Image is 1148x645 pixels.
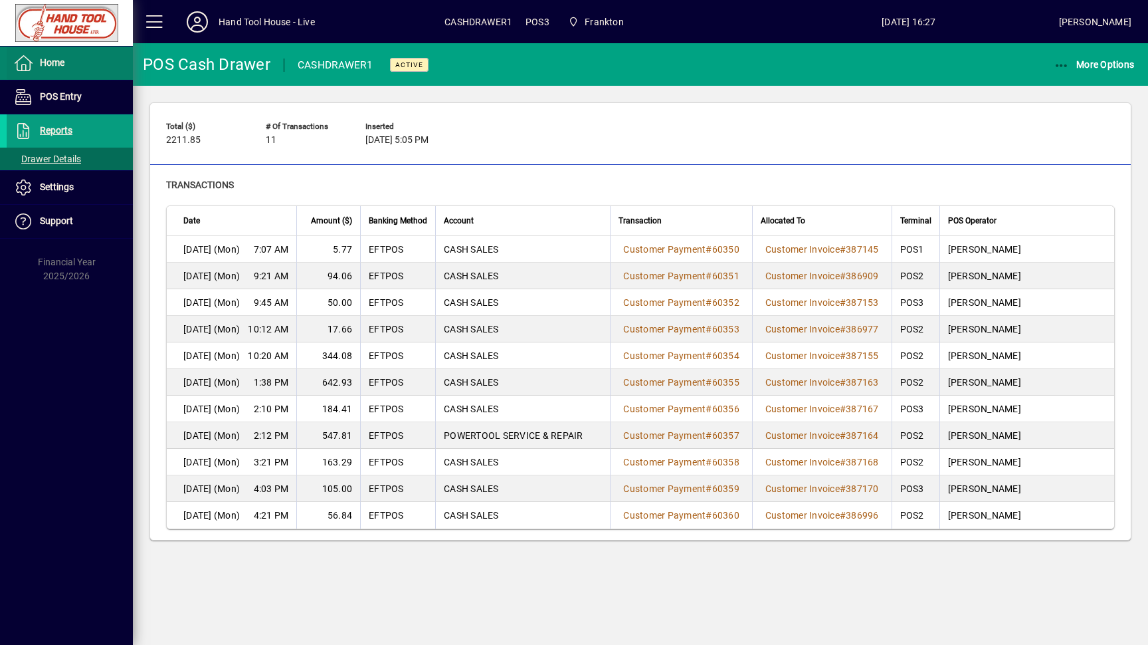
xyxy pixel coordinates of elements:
[846,457,879,467] span: 387168
[183,296,240,309] span: [DATE] (Mon)
[176,10,219,34] button: Profile
[761,269,884,283] a: Customer Invoice#386909
[563,10,629,34] span: Frankton
[619,269,744,283] a: Customer Payment#60351
[939,422,1114,449] td: [PERSON_NAME]
[892,396,939,422] td: POS3
[623,457,706,467] span: Customer Payment
[365,135,429,146] span: [DATE] 5:05 PM
[40,125,72,136] span: Reports
[296,475,360,502] td: 105.00
[360,502,435,529] td: EFTPOS
[254,376,289,389] span: 1:38 PM
[623,271,706,281] span: Customer Payment
[765,404,840,414] span: Customer Invoice
[939,449,1114,475] td: [PERSON_NAME]
[296,369,360,396] td: 642.93
[296,422,360,449] td: 547.81
[183,376,240,389] span: [DATE] (Mon)
[435,396,610,422] td: CASH SALES
[939,475,1114,502] td: [PERSON_NAME]
[7,47,133,80] a: Home
[266,122,345,131] span: # of Transactions
[360,289,435,316] td: EFTPOS
[712,483,739,494] span: 60359
[706,324,712,334] span: #
[761,508,884,523] a: Customer Invoice#386996
[892,236,939,263] td: POS1
[619,242,744,257] a: Customer Payment#60350
[183,322,240,336] span: [DATE] (Mon)
[183,243,240,256] span: [DATE] (Mon)
[7,80,133,114] a: POS Entry
[296,449,360,475] td: 163.29
[765,350,840,361] span: Customer Invoice
[248,349,288,362] span: 10:20 AM
[296,396,360,422] td: 184.41
[892,475,939,502] td: POS3
[939,502,1114,529] td: [PERSON_NAME]
[40,215,73,226] span: Support
[623,297,706,308] span: Customer Payment
[40,182,74,192] span: Settings
[40,57,64,68] span: Home
[623,377,706,388] span: Customer Payment
[248,322,288,336] span: 10:12 AM
[761,428,884,443] a: Customer Invoice#387164
[360,422,435,449] td: EFTPOS
[360,449,435,475] td: EFTPOS
[619,213,662,228] span: Transaction
[623,350,706,361] span: Customer Payment
[254,243,289,256] span: 7:07 AM
[254,296,289,309] span: 9:45 AM
[365,122,445,131] span: Inserted
[435,236,610,263] td: CASH SALES
[360,236,435,263] td: EFTPOS
[435,289,610,316] td: CASH SALES
[435,422,610,449] td: POWERTOOL SERVICE & REPAIR
[296,236,360,263] td: 5.77
[254,482,289,495] span: 4:03 PM
[623,244,706,255] span: Customer Payment
[623,404,706,414] span: Customer Payment
[183,402,240,416] span: [DATE] (Mon)
[360,369,435,396] td: EFTPOS
[892,422,939,449] td: POS2
[40,91,82,102] span: POS Entry
[846,483,879,494] span: 387170
[254,429,289,442] span: 2:12 PM
[254,402,289,416] span: 2:10 PM
[840,244,846,255] span: #
[712,271,739,281] span: 60351
[435,342,610,369] td: CASH SALES
[846,404,879,414] span: 387167
[435,449,610,475] td: CASH SALES
[166,135,201,146] span: 2211.85
[296,263,360,289] td: 94.06
[7,205,133,238] a: Support
[840,324,846,334] span: #
[840,483,846,494] span: #
[360,396,435,422] td: EFTPOS
[369,213,427,228] span: Banking Method
[840,297,846,308] span: #
[183,213,200,228] span: Date
[619,508,744,523] a: Customer Payment#60360
[360,475,435,502] td: EFTPOS
[892,263,939,289] td: POS2
[846,271,879,281] span: 386909
[765,377,840,388] span: Customer Invoice
[183,482,240,495] span: [DATE] (Mon)
[765,457,840,467] span: Customer Invoice
[840,457,846,467] span: #
[765,244,840,255] span: Customer Invoice
[1050,53,1138,76] button: More Options
[619,295,744,310] a: Customer Payment#60352
[296,502,360,529] td: 56.84
[712,324,739,334] span: 60353
[298,55,373,76] div: CASHDRAWER1
[939,236,1114,263] td: [PERSON_NAME]
[435,369,610,396] td: CASH SALES
[254,509,289,522] span: 4:21 PM
[1054,59,1135,70] span: More Options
